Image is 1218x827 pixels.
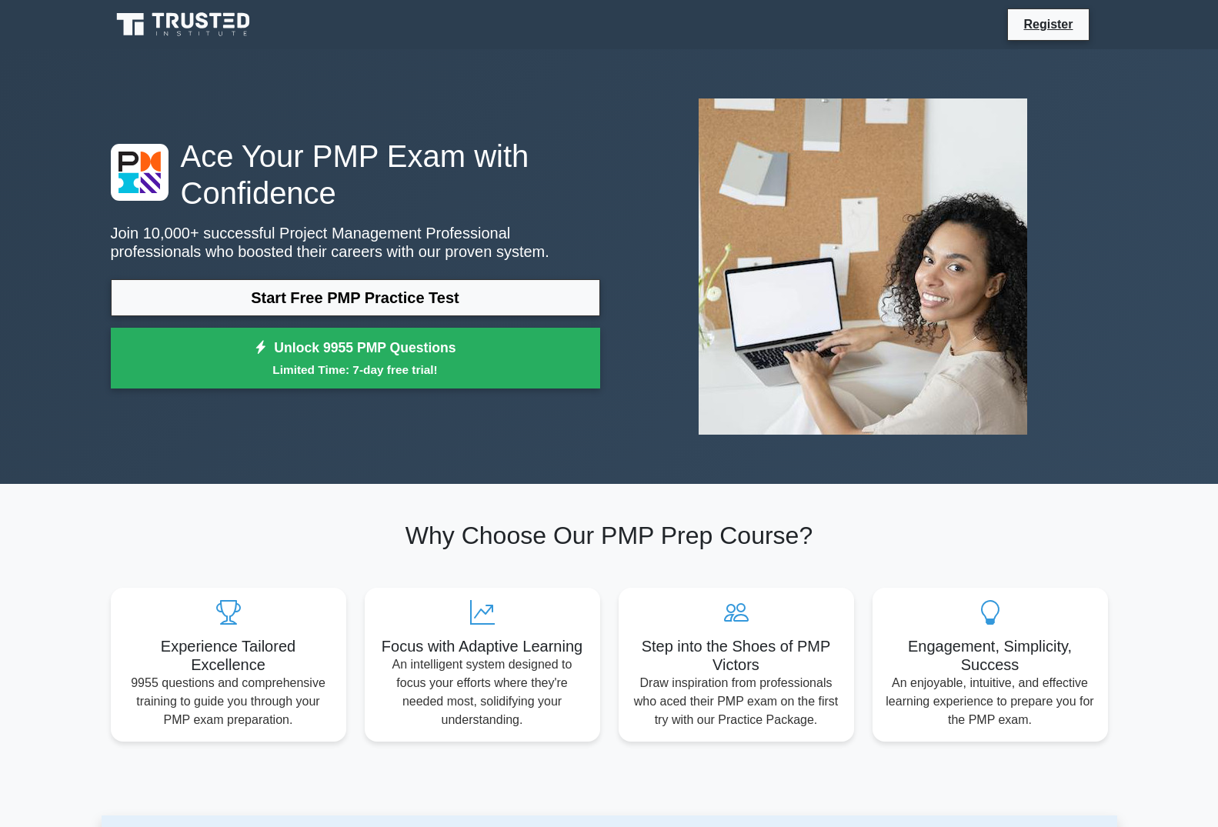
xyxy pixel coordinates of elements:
[111,279,600,316] a: Start Free PMP Practice Test
[130,361,581,378] small: Limited Time: 7-day free trial!
[123,674,334,729] p: 9955 questions and comprehensive training to guide you through your PMP exam preparation.
[111,521,1108,550] h2: Why Choose Our PMP Prep Course?
[111,328,600,389] a: Unlock 9955 PMP QuestionsLimited Time: 7-day free trial!
[377,655,588,729] p: An intelligent system designed to focus your efforts where they're needed most, solidifying your ...
[631,637,842,674] h5: Step into the Shoes of PMP Victors
[123,637,334,674] h5: Experience Tailored Excellence
[377,637,588,655] h5: Focus with Adaptive Learning
[1014,15,1082,34] a: Register
[631,674,842,729] p: Draw inspiration from professionals who aced their PMP exam on the first try with our Practice Pa...
[111,138,600,212] h1: Ace Your PMP Exam with Confidence
[885,674,1096,729] p: An enjoyable, intuitive, and effective learning experience to prepare you for the PMP exam.
[885,637,1096,674] h5: Engagement, Simplicity, Success
[111,224,600,261] p: Join 10,000+ successful Project Management Professional professionals who boosted their careers w...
